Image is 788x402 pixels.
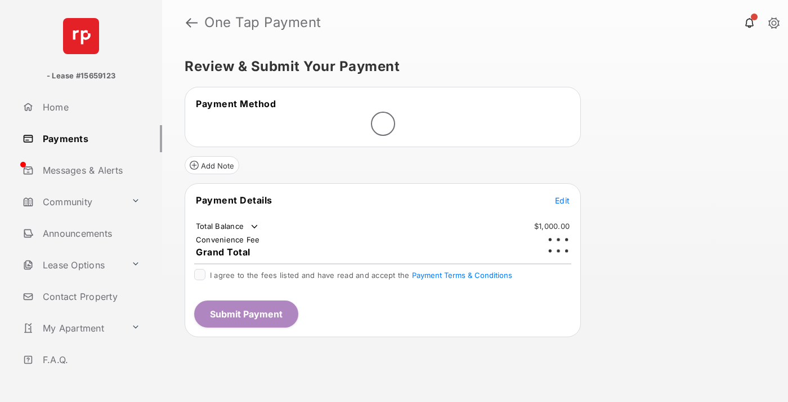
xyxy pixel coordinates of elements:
[185,156,239,174] button: Add Note
[195,221,260,232] td: Total Balance
[204,16,321,29] strong: One Tap Payment
[185,60,756,73] h5: Review & Submit Your Payment
[195,235,261,245] td: Convenience Fee
[18,283,162,310] a: Contact Property
[18,315,127,342] a: My Apartment
[18,157,162,184] a: Messages & Alerts
[555,195,570,206] button: Edit
[196,246,250,258] span: Grand Total
[18,188,127,215] a: Community
[18,251,127,279] a: Lease Options
[210,271,512,280] span: I agree to the fees listed and have read and accept the
[555,196,570,205] span: Edit
[18,94,162,121] a: Home
[534,221,570,231] td: $1,000.00
[18,220,162,247] a: Announcements
[18,346,162,373] a: F.A.Q.
[412,271,512,280] button: I agree to the fees listed and have read and accept the
[18,125,162,152] a: Payments
[47,70,115,82] p: - Lease #15659123
[196,98,276,109] span: Payment Method
[196,195,272,206] span: Payment Details
[194,301,298,328] button: Submit Payment
[63,18,99,54] img: svg+xml;base64,PHN2ZyB4bWxucz0iaHR0cDovL3d3dy53My5vcmcvMjAwMC9zdmciIHdpZHRoPSI2NCIgaGVpZ2h0PSI2NC...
